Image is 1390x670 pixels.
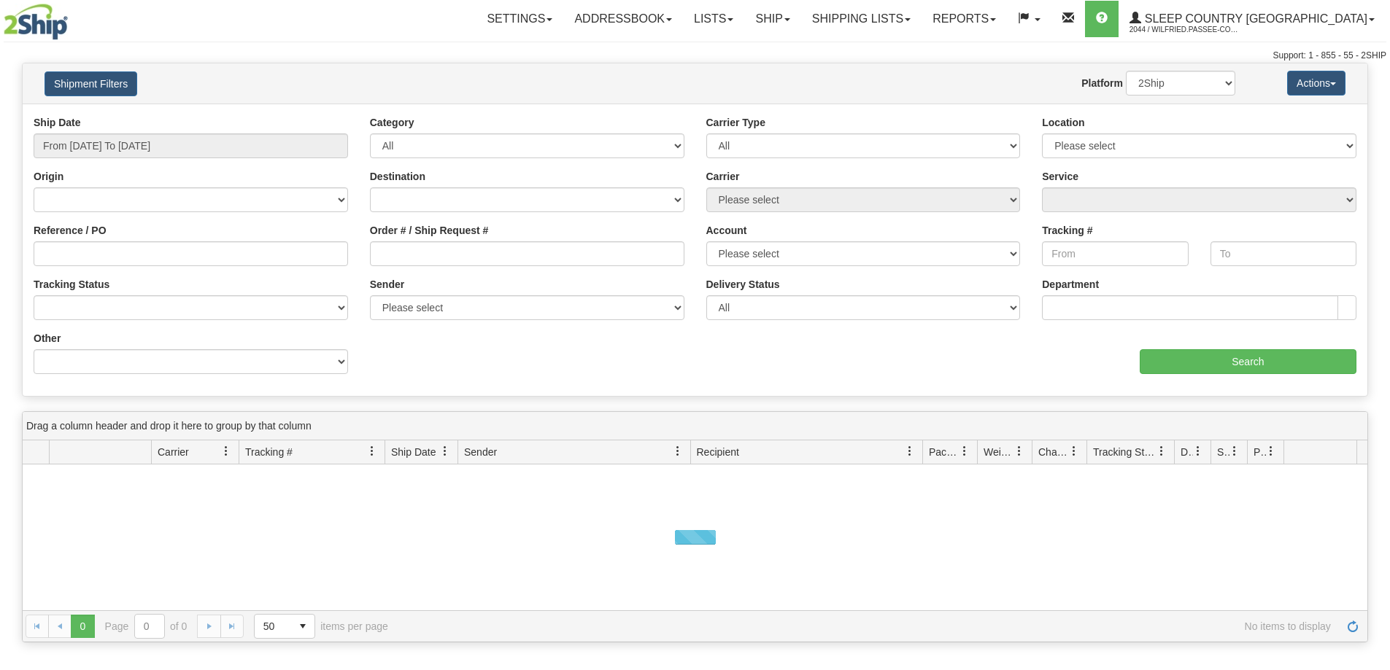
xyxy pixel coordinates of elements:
[1081,76,1123,90] label: Platform
[706,223,747,238] label: Account
[158,445,189,459] span: Carrier
[683,1,744,37] a: Lists
[1356,260,1389,409] iframe: chat widget
[45,71,137,96] button: Shipment Filters
[1149,439,1174,464] a: Tracking Status filter column settings
[1093,445,1157,459] span: Tracking Status
[929,445,960,459] span: Packages
[1007,439,1032,464] a: Weight filter column settings
[34,169,63,184] label: Origin
[984,445,1014,459] span: Weight
[34,115,81,130] label: Ship Date
[4,50,1386,62] div: Support: 1 - 855 - 55 - 2SHIP
[4,4,68,40] img: logo2044.jpg
[1042,169,1078,184] label: Service
[409,620,1331,632] span: No items to display
[71,615,94,638] span: Page 0
[1141,12,1367,25] span: Sleep Country [GEOGRAPHIC_DATA]
[801,1,922,37] a: Shipping lists
[370,169,425,184] label: Destination
[563,1,683,37] a: Addressbook
[952,439,977,464] a: Packages filter column settings
[1341,615,1364,638] a: Refresh
[1211,241,1356,266] input: To
[697,445,739,459] span: Recipient
[254,614,388,639] span: items per page
[1186,439,1211,464] a: Delivery Status filter column settings
[34,223,107,238] label: Reference / PO
[433,439,457,464] a: Ship Date filter column settings
[23,412,1367,440] div: grid grouping header
[105,614,188,639] span: Page of 0
[1217,445,1229,459] span: Shipment Issues
[1042,223,1092,238] label: Tracking #
[1130,23,1239,37] span: 2044 / Wilfried.Passee-Coutrin
[1254,445,1266,459] span: Pickup Status
[245,445,293,459] span: Tracking #
[214,439,239,464] a: Carrier filter column settings
[476,1,563,37] a: Settings
[1140,349,1356,374] input: Search
[464,445,497,459] span: Sender
[1259,439,1283,464] a: Pickup Status filter column settings
[1181,445,1193,459] span: Delivery Status
[370,223,489,238] label: Order # / Ship Request #
[1119,1,1386,37] a: Sleep Country [GEOGRAPHIC_DATA] 2044 / Wilfried.Passee-Coutrin
[706,169,740,184] label: Carrier
[34,277,109,292] label: Tracking Status
[1042,277,1099,292] label: Department
[897,439,922,464] a: Recipient filter column settings
[291,615,314,638] span: select
[1042,241,1188,266] input: From
[706,115,765,130] label: Carrier Type
[391,445,436,459] span: Ship Date
[1038,445,1069,459] span: Charge
[1062,439,1086,464] a: Charge filter column settings
[34,331,61,346] label: Other
[706,277,780,292] label: Delivery Status
[744,1,800,37] a: Ship
[665,439,690,464] a: Sender filter column settings
[1222,439,1247,464] a: Shipment Issues filter column settings
[1287,71,1345,96] button: Actions
[922,1,1007,37] a: Reports
[370,277,404,292] label: Sender
[263,619,282,634] span: 50
[1042,115,1084,130] label: Location
[360,439,385,464] a: Tracking # filter column settings
[254,614,315,639] span: Page sizes drop down
[370,115,414,130] label: Category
